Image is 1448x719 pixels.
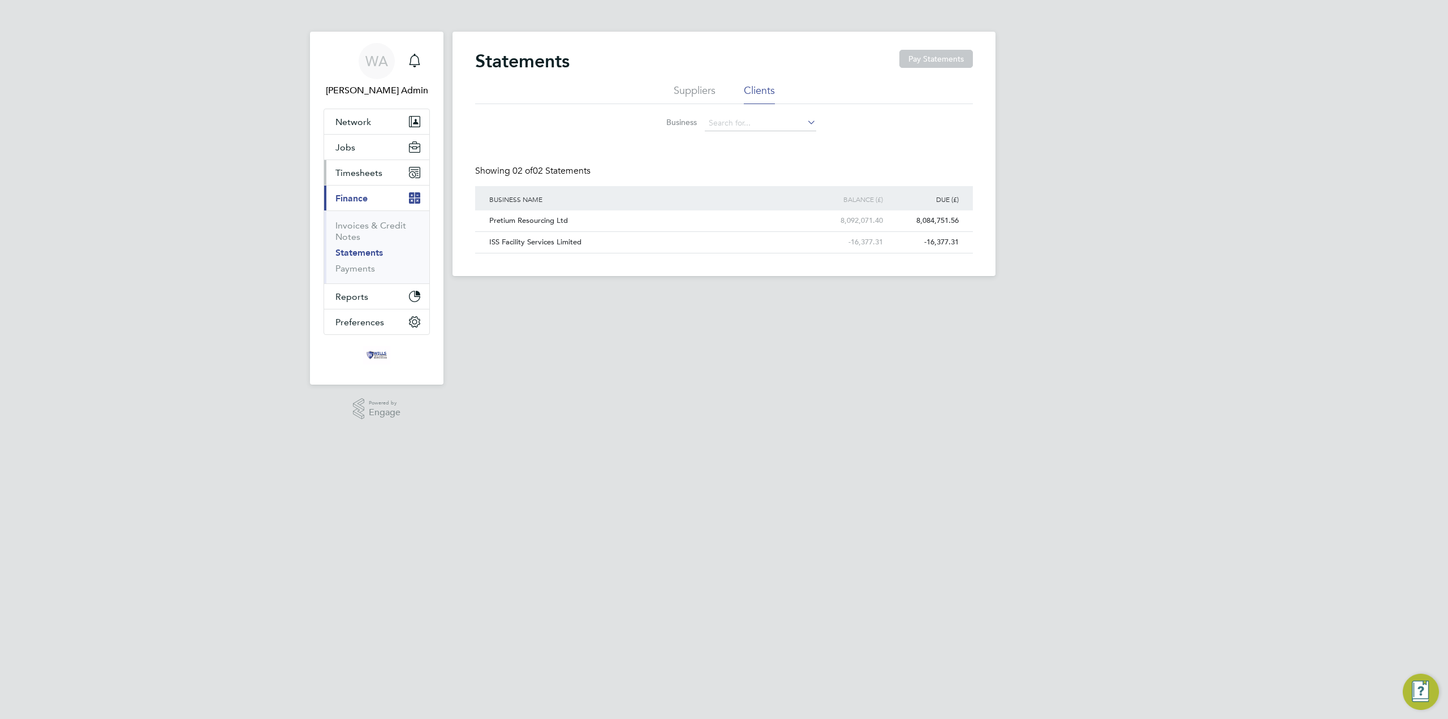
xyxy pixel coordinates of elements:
div: Finance [324,210,429,283]
a: Statements [335,247,383,258]
span: Timesheets [335,167,382,178]
div: Balance (£) [809,186,885,212]
a: ISS Facility Services Limited-16,377.31-16,377.31 [486,231,962,241]
button: Preferences [324,309,429,334]
input: Search for... [705,115,816,131]
div: ISS Facility Services Limited [486,232,809,253]
nav: Main navigation [310,32,443,385]
span: Preferences [335,317,384,328]
span: 02 Statements [512,165,591,176]
button: Engage Resource Center [1403,674,1439,710]
span: Engage [369,408,400,417]
div: Pretium Resourcing Ltd [486,210,809,231]
span: Jobs [335,142,355,153]
span: Wills Admin [324,84,430,97]
button: Reports [324,284,429,309]
label: Business [632,117,697,127]
a: Payments [335,263,375,274]
li: Suppliers [674,84,716,104]
span: Finance [335,193,368,204]
span: WA [365,54,388,68]
div: Business Name [486,186,809,212]
h2: Statements [475,50,570,72]
button: Network [324,109,429,134]
a: Powered byEngage [353,398,401,420]
div: Showing [475,165,593,177]
span: Network [335,117,371,127]
button: Finance [324,186,429,210]
a: Pretium Resourcing Ltd8,092,071.408,084,751.56 [486,210,962,219]
span: Powered by [369,398,400,408]
img: wills-security-logo-retina.png [363,346,390,364]
span: 02 of [512,165,533,176]
button: Timesheets [324,160,429,185]
div: 8,092,071.40 [809,210,885,231]
button: Jobs [324,135,429,160]
a: WA[PERSON_NAME] Admin [324,43,430,97]
li: Clients [744,84,775,104]
a: Go to home page [324,346,430,364]
span: Reports [335,291,368,302]
div: -16,377.31 [886,232,962,253]
div: Due (£) [886,186,962,212]
a: Invoices & Credit Notes [335,220,406,242]
button: Pay Statements [899,50,973,68]
div: -16,377.31 [809,232,885,253]
div: 8,084,751.56 [886,210,962,231]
